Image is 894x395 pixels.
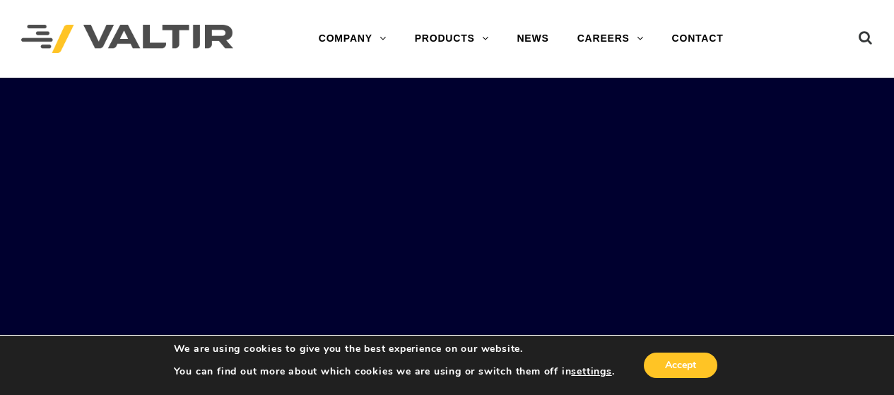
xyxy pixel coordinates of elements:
[174,365,615,378] p: You can find out more about which cookies we are using or switch them off in .
[644,353,717,378] button: Accept
[174,343,615,355] p: We are using cookies to give you the best experience on our website.
[502,25,563,53] a: NEWS
[571,365,611,378] button: settings
[658,25,738,53] a: CONTACT
[401,25,503,53] a: PRODUCTS
[305,25,401,53] a: COMPANY
[21,25,233,54] img: Valtir
[563,25,658,53] a: CAREERS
